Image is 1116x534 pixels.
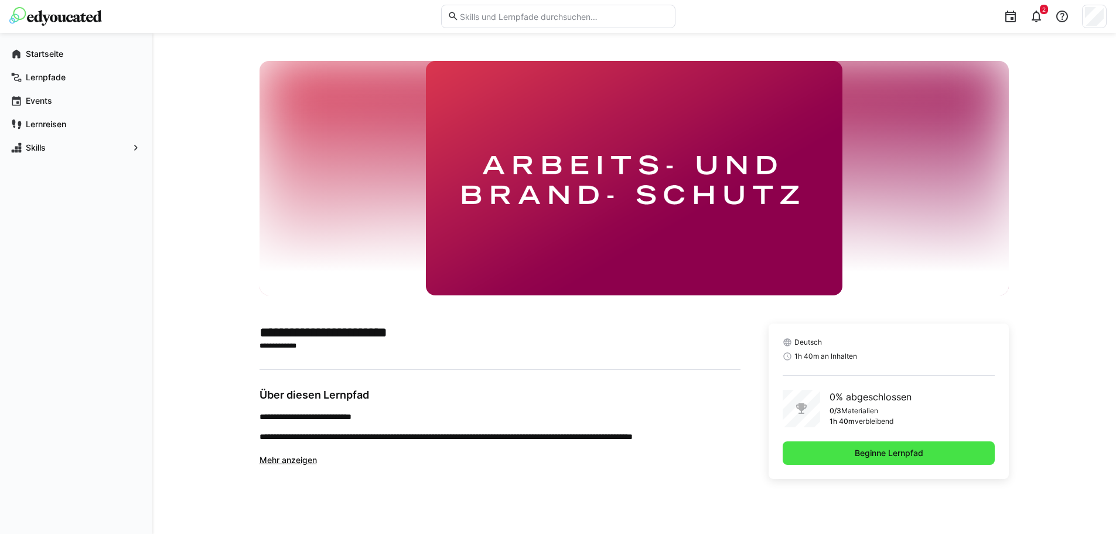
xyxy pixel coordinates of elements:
[459,11,668,22] input: Skills und Lernpfade durchsuchen…
[830,417,855,426] p: 1h 40m
[841,406,878,416] p: Materialien
[783,441,995,465] button: Beginne Lernpfad
[794,352,857,361] span: 1h 40m an Inhalten
[794,338,822,347] span: Deutsch
[853,447,925,459] span: Beginne Lernpfad
[855,417,893,426] p: verbleibend
[830,390,912,404] p: 0% abgeschlossen
[260,389,740,402] h3: Über diesen Lernpfad
[260,455,317,465] span: Mehr anzeigen
[1042,6,1046,13] span: 2
[830,406,841,416] p: 0/3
